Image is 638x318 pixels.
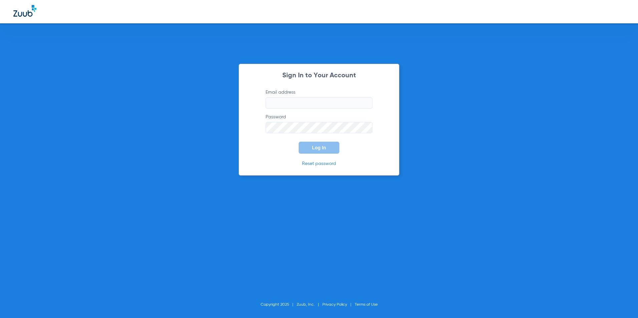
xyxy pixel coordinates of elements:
label: Password [266,114,372,133]
li: Copyright 2025 [261,301,297,308]
input: Password [266,122,372,133]
iframe: Chat Widget [605,286,638,318]
a: Reset password [302,161,336,166]
h2: Sign In to Your Account [256,72,382,79]
img: Zuub Logo [13,5,36,17]
a: Terms of Use [355,303,378,307]
li: Zuub, Inc. [297,301,322,308]
a: Privacy Policy [322,303,347,307]
button: Log In [299,142,339,154]
input: Email address [266,97,372,109]
label: Email address [266,89,372,109]
span: Log In [312,145,326,150]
